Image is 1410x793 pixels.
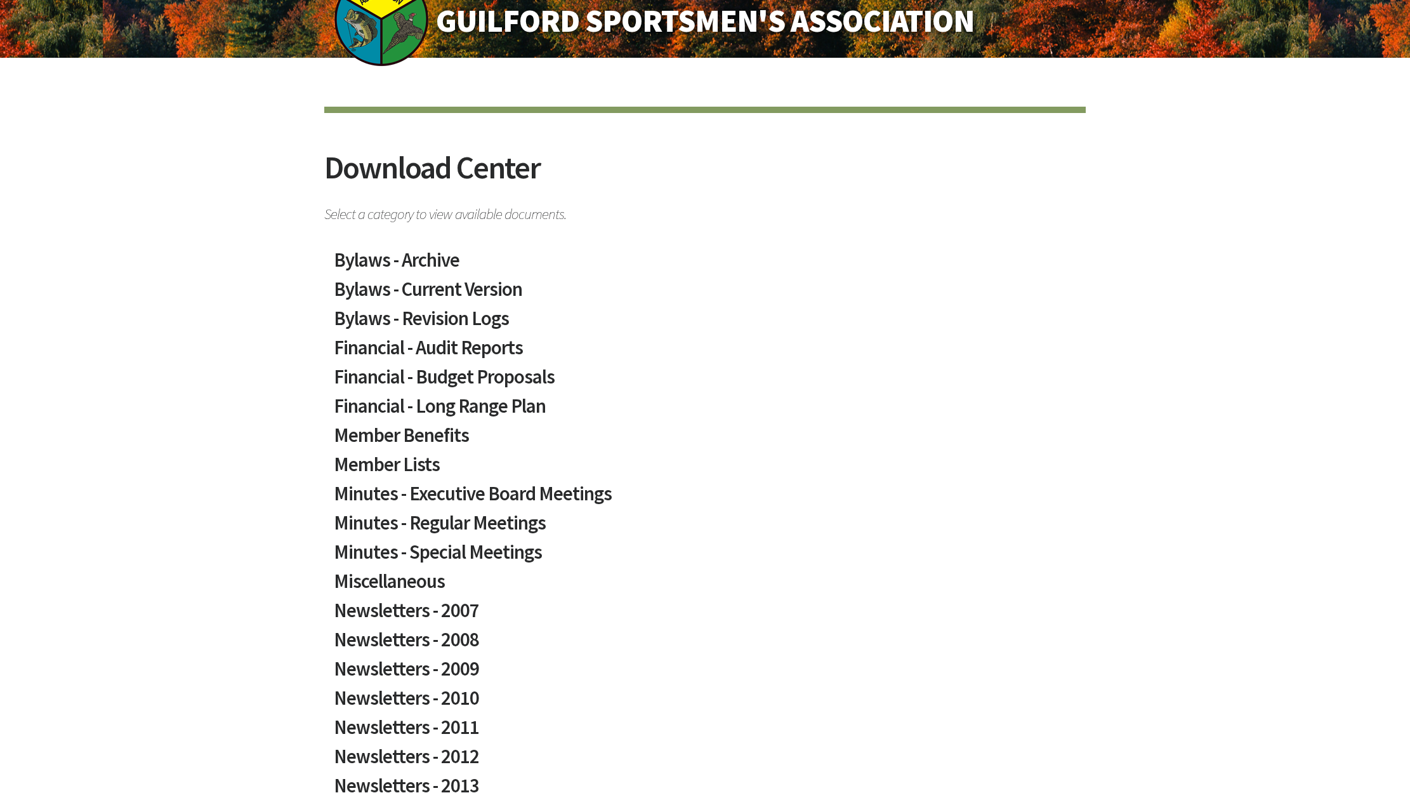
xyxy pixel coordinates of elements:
[334,484,1076,513] a: Minutes - Executive Board Meetings
[334,747,1076,776] a: Newsletters - 2012
[334,309,1076,338] a: Bylaws - Revision Logs
[334,425,1076,455] a: Member Benefits
[334,630,1076,659] a: Newsletters - 2008
[334,659,1076,688] a: Newsletters - 2009
[334,542,1076,571] a: Minutes - Special Meetings
[334,571,1076,601] a: Miscellaneous
[334,279,1076,309] a: Bylaws - Current Version
[334,367,1076,396] a: Financial - Budget Proposals
[334,250,1076,279] a: Bylaws - Archive
[334,601,1076,630] a: Newsletters - 2007
[334,396,1076,425] a: Financial - Long Range Plan
[324,152,1086,199] h2: Download Center
[334,513,1076,542] a: Minutes - Regular Meetings
[334,338,1076,367] a: Financial - Audit Reports
[324,199,1086,222] span: Select a category to view available documents.
[334,688,1076,717] a: Newsletters - 2010
[334,717,1076,747] a: Newsletters - 2011
[334,455,1076,484] a: Member Lists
